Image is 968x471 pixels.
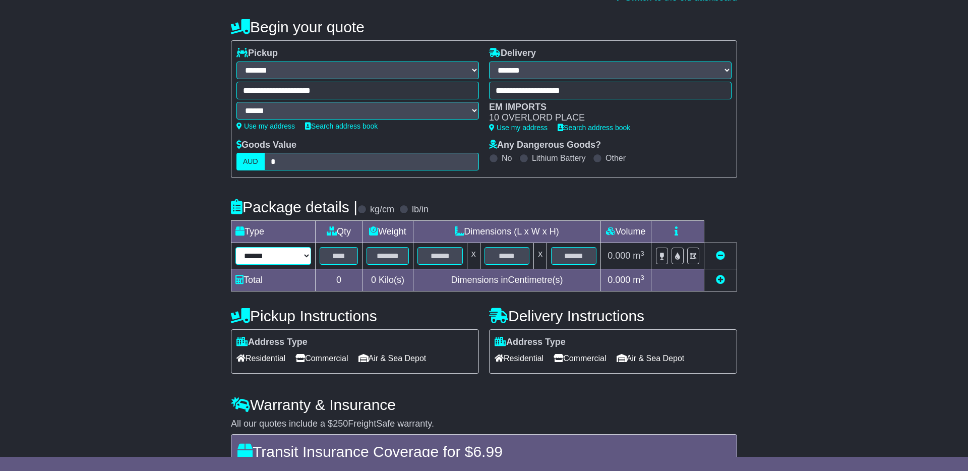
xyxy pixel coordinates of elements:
[608,275,630,285] span: 0.000
[716,275,725,285] a: Add new item
[489,140,601,151] label: Any Dangerous Goods?
[370,204,394,215] label: kg/cm
[231,308,479,324] h4: Pickup Instructions
[358,350,427,366] span: Air & Sea Depot
[489,48,536,59] label: Delivery
[236,48,278,59] label: Pickup
[554,350,606,366] span: Commercial
[362,269,413,291] td: Kilo(s)
[467,243,480,269] td: x
[333,419,348,429] span: 250
[236,122,295,130] a: Use my address
[231,419,737,430] div: All our quotes include a $ FreightSafe warranty.
[473,443,502,460] span: 6.99
[534,243,547,269] td: x
[716,251,725,261] a: Remove this item
[502,153,512,163] label: No
[558,124,630,132] a: Search address book
[617,350,685,366] span: Air & Sea Depot
[236,350,285,366] span: Residential
[371,275,376,285] span: 0
[412,204,429,215] label: lb/in
[606,153,626,163] label: Other
[600,221,651,243] td: Volume
[489,308,737,324] h4: Delivery Instructions
[231,396,737,413] h4: Warranty & Insurance
[316,269,362,291] td: 0
[532,153,586,163] label: Lithium Battery
[305,122,378,130] a: Search address book
[489,112,721,124] div: 10 OVERLORD PLACE
[362,221,413,243] td: Weight
[640,250,644,257] sup: 3
[237,443,731,460] h4: Transit Insurance Coverage for $
[236,337,308,348] label: Address Type
[495,337,566,348] label: Address Type
[231,19,737,35] h4: Begin your quote
[489,102,721,113] div: EM IMPORTS
[295,350,348,366] span: Commercial
[640,274,644,281] sup: 3
[633,275,644,285] span: m
[608,251,630,261] span: 0.000
[413,221,600,243] td: Dimensions (L x W x H)
[413,269,600,291] td: Dimensions in Centimetre(s)
[231,221,316,243] td: Type
[489,124,548,132] a: Use my address
[316,221,362,243] td: Qty
[236,140,296,151] label: Goods Value
[236,153,265,170] label: AUD
[231,199,357,215] h4: Package details |
[231,269,316,291] td: Total
[633,251,644,261] span: m
[495,350,543,366] span: Residential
